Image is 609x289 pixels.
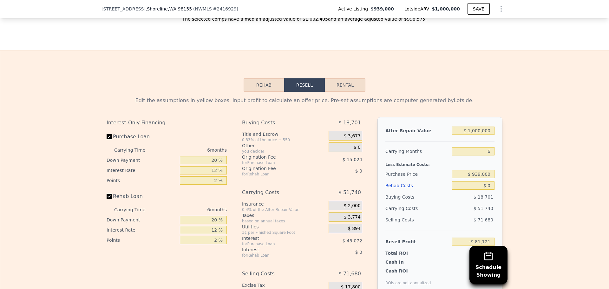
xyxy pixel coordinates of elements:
[242,235,313,241] div: Interest
[242,246,313,253] div: Interest
[354,145,361,150] span: $ 0
[385,146,449,157] div: Carrying Months
[146,6,192,12] span: , Shoreline
[158,205,227,215] div: 6 months
[385,274,431,286] div: ROIs are not annualized
[107,165,177,175] div: Interest Rate
[474,194,493,200] span: $ 18,701
[107,215,177,225] div: Down Payment
[338,268,361,279] span: $ 71,680
[338,187,361,198] span: $ 51,740
[114,145,155,155] div: Carrying Time
[193,6,238,12] div: ( )
[242,187,313,198] div: Carrying Costs
[244,78,284,92] button: Rehab
[370,6,394,12] span: $939,000
[385,259,425,265] div: Cash In
[344,133,360,139] span: $ 3,677
[242,149,326,154] div: you decide!
[355,250,362,255] span: $ 0
[195,6,212,11] span: NWMLS
[242,241,313,246] div: for Purchase Loan
[432,6,460,11] span: $1,000,000
[385,268,431,274] div: Cash ROI
[325,78,365,92] button: Rental
[107,225,177,235] div: Interest Rate
[242,282,326,288] div: Excise Tax
[242,207,326,212] div: 0.4% of the After Repair Value
[348,226,361,232] span: $ 894
[385,157,494,168] div: Less Estimate Costs:
[242,165,313,172] div: Origination Fee
[242,253,313,258] div: for Rehab Loan
[101,6,146,12] span: [STREET_ADDRESS]
[114,205,155,215] div: Carrying Time
[107,235,177,245] div: Points
[385,236,449,247] div: Resell Profit
[107,134,112,139] input: Purchase Loan
[242,137,326,142] div: 0.33% of the price + 550
[338,117,361,128] span: $ 18,701
[284,78,325,92] button: Resell
[242,154,313,160] div: Origination Fee
[495,3,507,15] button: Show Options
[385,168,449,180] div: Purchase Price
[338,6,370,12] span: Active Listing
[242,268,313,279] div: Selling Costs
[242,117,313,128] div: Buying Costs
[344,203,360,209] span: $ 2,000
[242,219,326,224] div: based on annual taxes
[213,6,237,11] span: # 2416929
[385,125,449,136] div: After Repair Value
[107,155,177,165] div: Down Payment
[385,214,449,226] div: Selling Costs
[344,214,360,220] span: $ 3,774
[343,157,362,162] span: $ 15,024
[385,180,449,191] div: Rehab Costs
[168,6,192,11] span: , WA 98155
[385,250,425,256] div: Total ROI
[242,201,326,207] div: Insurance
[242,224,326,230] div: Utilities
[158,145,227,155] div: 6 months
[242,160,313,165] div: for Purchase Loan
[474,217,493,222] span: $ 71,680
[404,6,432,12] span: Lotside ARV
[242,212,326,219] div: Taxes
[107,175,177,186] div: Points
[242,131,326,137] div: Title and Escrow
[107,97,502,104] div: Edit the assumptions in yellow boxes. Input profit to calculate an offer price. Pre-set assumptio...
[107,117,227,128] div: Interest-Only Financing
[469,246,507,284] button: ScheduleShowing
[242,230,326,235] div: 3¢ per Finished Square Foot
[107,191,177,202] label: Rehab Loan
[385,191,449,203] div: Buying Costs
[107,194,112,199] input: Rehab Loan
[474,206,493,211] span: $ 51,740
[355,168,362,174] span: $ 0
[107,131,177,142] label: Purchase Loan
[343,238,362,243] span: $ 45,072
[468,3,490,15] button: SAVE
[385,203,425,214] div: Carrying Costs
[242,172,313,177] div: for Rehab Loan
[242,142,326,149] div: Other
